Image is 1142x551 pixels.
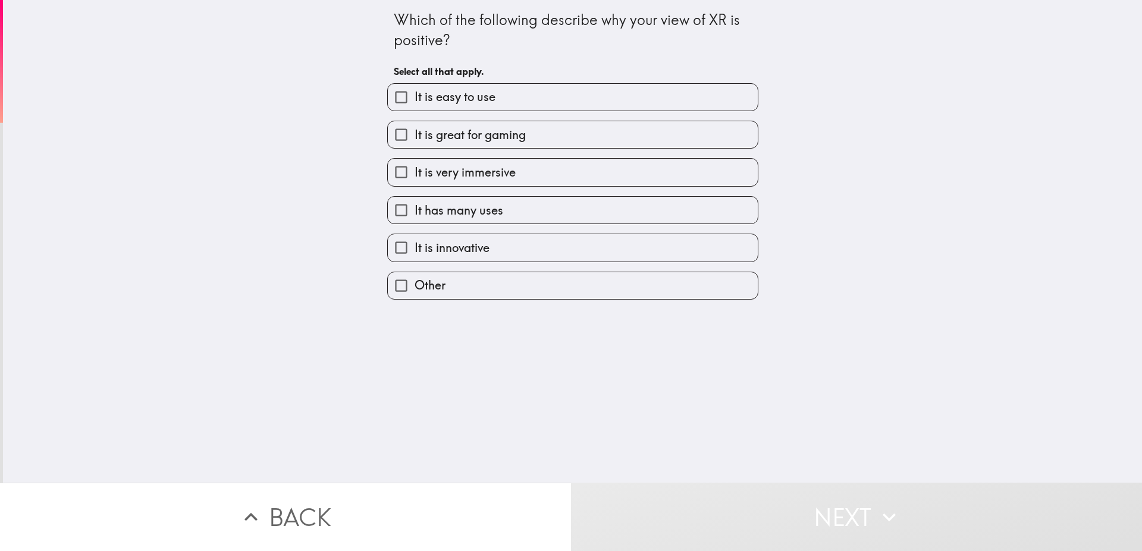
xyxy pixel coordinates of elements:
[415,127,526,143] span: It is great for gaming
[388,159,758,185] button: It is very immersive
[388,197,758,223] button: It has many uses
[388,121,758,148] button: It is great for gaming
[415,240,490,256] span: It is innovative
[571,483,1142,551] button: Next
[415,202,503,219] span: It has many uses
[394,65,752,78] h6: Select all that apply.
[388,234,758,261] button: It is innovative
[388,272,758,299] button: Other
[415,164,516,181] span: It is very immersive
[415,89,495,105] span: It is easy to use
[388,84,758,111] button: It is easy to use
[394,10,752,50] div: Which of the following describe why your view of XR is positive?
[415,277,445,294] span: Other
